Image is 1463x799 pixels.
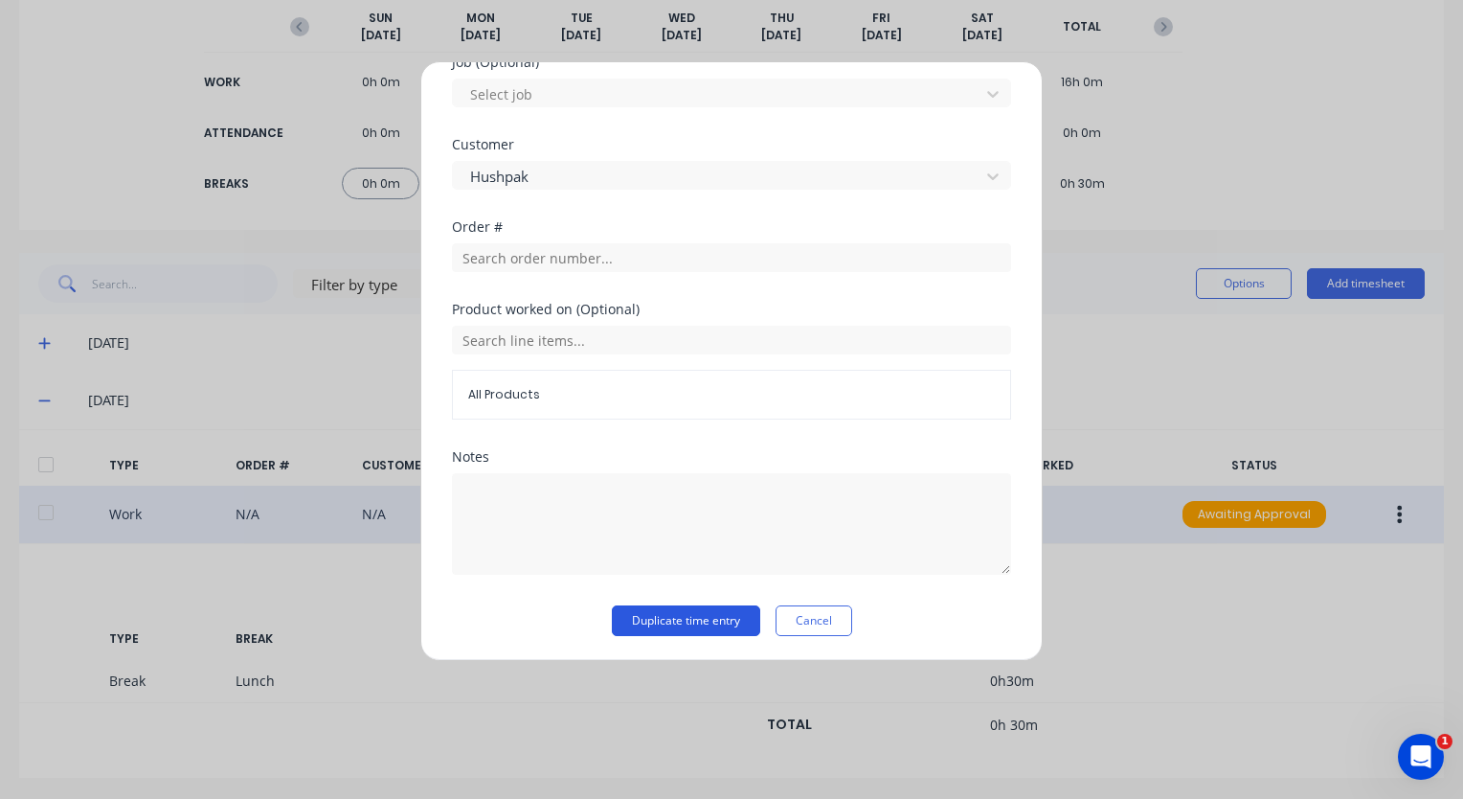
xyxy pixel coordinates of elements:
[1398,734,1444,780] iframe: Intercom live chat
[1437,734,1452,749] span: 1
[452,243,1011,272] input: Search order number...
[452,56,1011,69] div: Job (Optional)
[612,605,760,636] button: Duplicate time entry
[452,450,1011,464] div: Notes
[452,303,1011,316] div: Product worked on (Optional)
[452,326,1011,354] input: Search line items...
[452,138,1011,151] div: Customer
[452,220,1011,234] div: Order #
[468,386,995,403] span: All Products
[776,605,852,636] button: Cancel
